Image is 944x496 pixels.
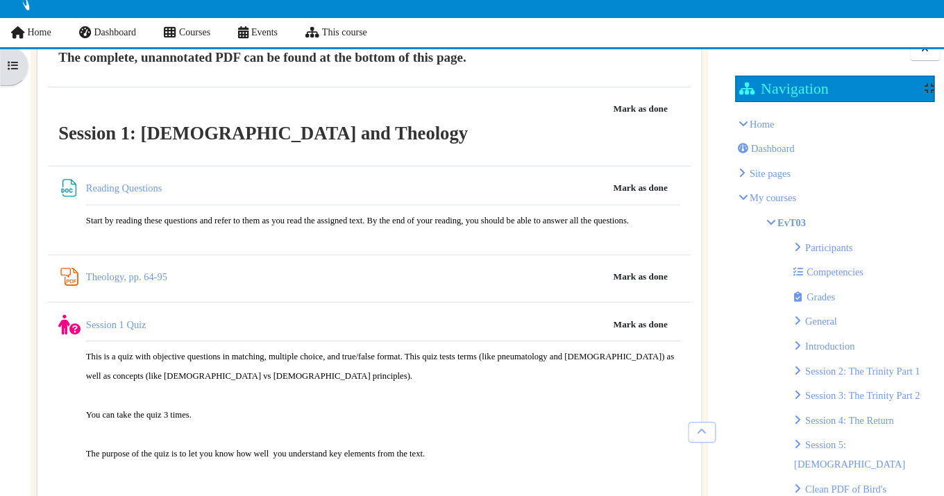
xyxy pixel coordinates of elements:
[750,192,796,203] a: My courses
[224,18,292,47] a: Events
[794,435,932,474] li: Session 5: [DEMOGRAPHIC_DATA]
[750,119,774,130] a: Home
[794,336,932,356] li: Introduction
[794,238,932,257] li: Participants
[86,211,680,230] p: Start by reading these questions and refer to them as you read the assigned text. By the end of y...
[805,366,920,377] a: Session 2: The Trinity Part 1
[924,83,934,94] div: Show / hide the block
[805,316,837,327] a: General
[805,415,894,426] a: Session 4: The Return
[777,217,806,228] a: EvT03
[794,386,932,405] li: Session 3: The Trinity Part 2
[602,98,678,120] button: Mark Session 1: Evangelicalism and Theology as done
[737,143,795,154] a: Dashboard
[86,182,165,194] a: Reading Questions
[805,242,852,253] a: Participants
[86,347,680,463] p: This is a quiz with objective questions in matching, multiple choice, and true/false format. This...
[94,27,136,37] span: Dashboard
[739,80,829,97] h2: Navigation
[805,390,920,401] a: Session 3: The Trinity Part 2
[739,164,932,183] li: Knowsys Educational Services LLC
[794,287,932,307] li: Grades
[251,27,278,37] span: Events
[86,319,146,330] a: Session 1 Quiz
[150,18,224,47] a: Courses
[322,27,367,37] span: This course
[10,18,367,47] nav: Site links
[86,271,167,282] a: Theology, pp. 64-95
[794,411,932,430] li: Session 4: The Return
[292,18,381,47] a: This course
[794,262,932,282] li: Competencies
[807,266,863,277] span: Competencies
[750,168,791,179] span: Knowsys Educational Services LLC
[807,291,835,302] span: Grades
[805,341,854,352] a: Introduction
[739,139,932,158] li: Dashboard
[602,266,678,288] button: Mark Theology, pp. 64-95 as done
[793,266,863,277] a: Competencies
[602,177,678,199] button: Mark Reading Questions as done
[27,27,51,37] span: Home
[794,361,932,381] li: Session 2: The Trinity Part 1
[65,18,150,47] a: Dashboard
[793,291,835,302] a: Grades
[58,123,468,144] b: Session 1: [DEMOGRAPHIC_DATA] and Theology
[794,311,932,331] li: General
[58,50,466,65] b: The complete, unannotated PDF can be found at the bottom of this page.
[751,143,795,154] span: Dashboard
[179,27,210,37] span: Courses
[602,314,678,336] button: Mark Session 1 Quiz as done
